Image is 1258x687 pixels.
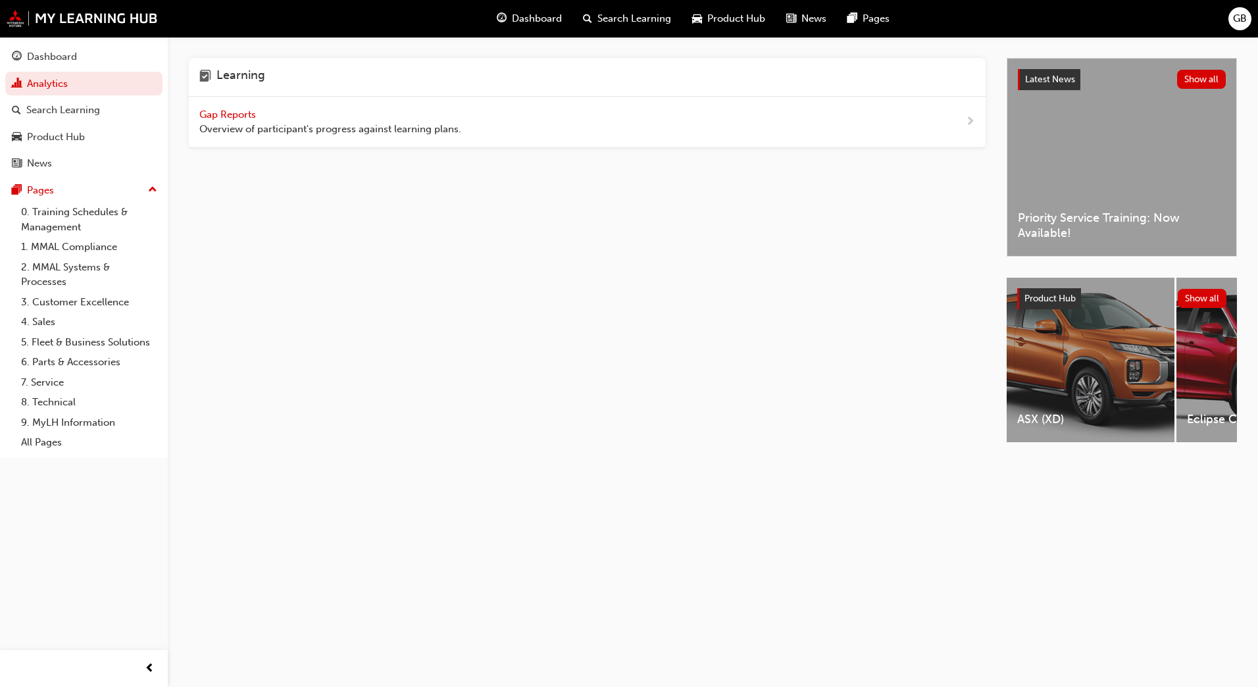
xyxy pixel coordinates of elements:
span: guage-icon [12,51,22,63]
a: Latest NewsShow all [1018,69,1226,90]
a: ASX (XD) [1007,278,1174,442]
span: next-icon [965,114,975,130]
div: Product Hub [27,130,85,145]
div: News [27,156,52,171]
a: 6. Parts & Accessories [16,352,163,372]
span: pages-icon [847,11,857,27]
a: Product HubShow all [1017,288,1226,309]
a: guage-iconDashboard [486,5,572,32]
span: search-icon [583,11,592,27]
div: Pages [27,183,54,198]
span: Pages [863,11,890,26]
a: news-iconNews [776,5,837,32]
button: Show all [1177,70,1226,89]
button: Pages [5,178,163,203]
a: 0. Training Schedules & Management [16,202,163,237]
a: 1. MMAL Compliance [16,237,163,257]
a: Gap Reports Overview of participant's progress against learning plans.next-icon [189,97,986,148]
span: Gap Reports [199,109,259,120]
span: car-icon [12,132,22,143]
a: 3. Customer Excellence [16,292,163,313]
span: learning-icon [199,68,211,86]
a: Dashboard [5,45,163,69]
a: 5. Fleet & Business Solutions [16,332,163,353]
a: search-iconSearch Learning [572,5,682,32]
a: Latest NewsShow allPriority Service Training: Now Available! [1007,58,1237,257]
span: car-icon [692,11,702,27]
img: mmal [7,10,158,27]
a: 4. Sales [16,312,163,332]
a: 8. Technical [16,392,163,413]
h4: Learning [216,68,265,86]
span: search-icon [12,105,21,116]
a: 2. MMAL Systems & Processes [16,257,163,292]
a: Search Learning [5,98,163,122]
span: ASX (XD) [1017,412,1164,427]
span: Dashboard [512,11,562,26]
div: Search Learning [26,103,100,118]
a: 7. Service [16,372,163,393]
span: Latest News [1025,74,1075,85]
span: News [801,11,826,26]
button: Show all [1178,289,1227,308]
span: chart-icon [12,78,22,90]
span: Priority Service Training: Now Available! [1018,211,1226,240]
span: Overview of participant's progress against learning plans. [199,122,461,137]
span: prev-icon [145,661,155,677]
span: guage-icon [497,11,507,27]
div: Dashboard [27,49,77,64]
a: News [5,151,163,176]
button: GB [1228,7,1251,30]
button: DashboardAnalyticsSearch LearningProduct HubNews [5,42,163,178]
a: Analytics [5,72,163,96]
span: up-icon [148,182,157,199]
span: news-icon [786,11,796,27]
span: Product Hub [1024,293,1076,304]
span: GB [1233,11,1247,26]
span: pages-icon [12,185,22,197]
a: Product Hub [5,125,163,149]
a: pages-iconPages [837,5,900,32]
a: car-iconProduct Hub [682,5,776,32]
span: Search Learning [597,11,671,26]
a: 9. MyLH Information [16,413,163,433]
span: Product Hub [707,11,765,26]
a: All Pages [16,432,163,453]
span: news-icon [12,158,22,170]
